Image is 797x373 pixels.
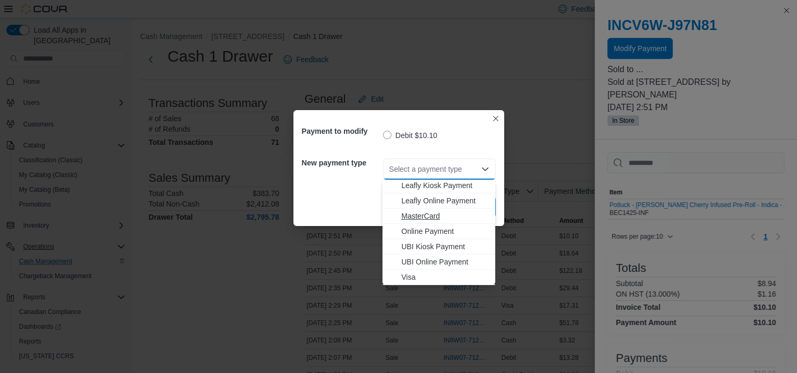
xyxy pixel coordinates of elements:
button: Online Payment [382,224,495,239]
h5: Payment to modify [302,121,381,142]
input: Accessible screen reader label [389,163,390,175]
span: Online Payment [401,226,489,237]
button: MasterCard [382,209,495,224]
button: UBI Online Payment [382,254,495,270]
span: MasterCard [401,211,489,221]
button: Closes this modal window [489,112,502,125]
h5: New payment type [302,152,381,173]
button: UBI Kiosk Payment [382,239,495,254]
span: Leafly Kiosk Payment [401,180,489,191]
button: Leafly Online Payment [382,193,495,209]
button: Close list of options [481,165,489,173]
label: Debit $10.10 [383,129,437,142]
button: Leafly Kiosk Payment [382,178,495,193]
button: Visa [382,270,495,285]
span: UBI Kiosk Payment [401,241,489,252]
span: UBI Online Payment [401,257,489,267]
span: Visa [401,272,489,282]
span: Leafly Online Payment [401,195,489,206]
